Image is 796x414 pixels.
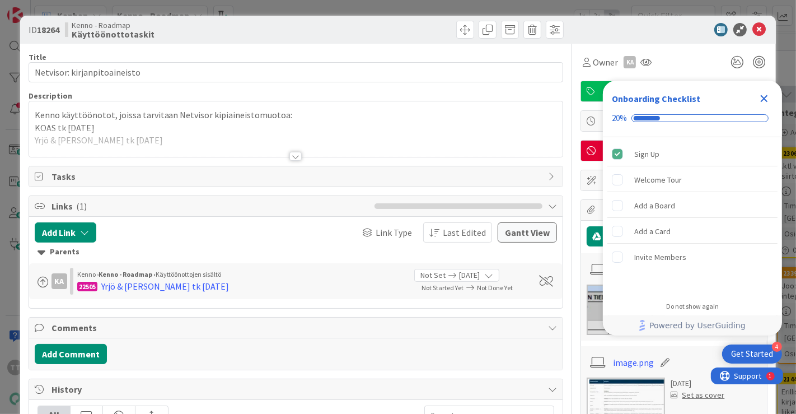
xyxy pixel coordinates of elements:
[498,222,557,243] button: Gantt View
[51,170,543,183] span: Tasks
[38,246,555,258] div: Parents
[72,21,154,30] span: Kenno - Roadmap
[35,222,96,243] button: Add Link
[593,55,618,69] span: Owner
[755,90,773,108] div: Close Checklist
[77,282,97,291] div: 22505
[51,321,543,334] span: Comments
[37,24,59,35] b: 18264
[101,280,230,293] div: Yrjö & [PERSON_NAME] tk [DATE]
[634,199,675,212] div: Add a Board
[634,250,686,264] div: Invite Members
[77,270,99,278] span: Kenno ›
[72,30,154,39] b: Käyttöönottotaskit
[603,81,782,336] div: Checklist Container
[443,226,486,239] span: Last Edited
[477,283,513,292] span: Not Done Yet
[731,348,773,360] div: Get Started
[29,52,46,62] label: Title
[29,91,72,101] span: Description
[423,222,492,243] button: Last Edited
[649,319,746,332] span: Powered by UserGuiding
[634,147,659,161] div: Sign Up
[608,315,776,336] a: Powered by UserGuiding
[772,342,782,352] div: 4
[376,226,412,239] span: Link Type
[29,23,59,36] span: ID
[29,62,564,82] input: type card name here...
[76,201,87,212] span: ( 1 )
[612,113,627,123] div: 20%
[624,56,636,68] div: KA
[634,173,682,187] div: Welcome Tour
[603,137,782,295] div: Checklist items
[671,389,724,401] div: Set as cover
[99,270,156,278] b: Kenno - Roadmap ›
[35,344,107,364] button: Add Comment
[612,92,700,105] div: Onboarding Checklist
[722,345,782,364] div: Open Get Started checklist, remaining modules: 4
[666,302,719,311] div: Do not show again
[607,193,778,218] div: Add a Board is incomplete.
[607,245,778,269] div: Invite Members is incomplete.
[422,283,463,292] span: Not Started Yet
[51,199,369,213] span: Links
[58,4,61,13] div: 1
[156,270,222,278] span: Käyttöönottojen sisältö
[671,378,724,389] div: [DATE]
[613,356,654,369] a: image.png
[607,168,778,192] div: Welcome Tour is incomplete.
[420,269,446,281] span: Not Set
[612,113,773,123] div: Checklist progress: 20%
[459,269,480,281] span: [DATE]
[51,383,543,396] span: History
[35,109,558,122] p: Kenno käyttöönotot, joissa tarvitaan Netvisor kipiaineistomuotoa:
[607,142,778,166] div: Sign Up is complete.
[51,273,67,289] div: KA
[607,219,778,244] div: Add a Card is incomplete.
[634,225,671,238] div: Add a Card
[24,2,51,15] span: Support
[35,122,558,134] p: KOAS tk [DATE]
[603,315,782,336] div: Footer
